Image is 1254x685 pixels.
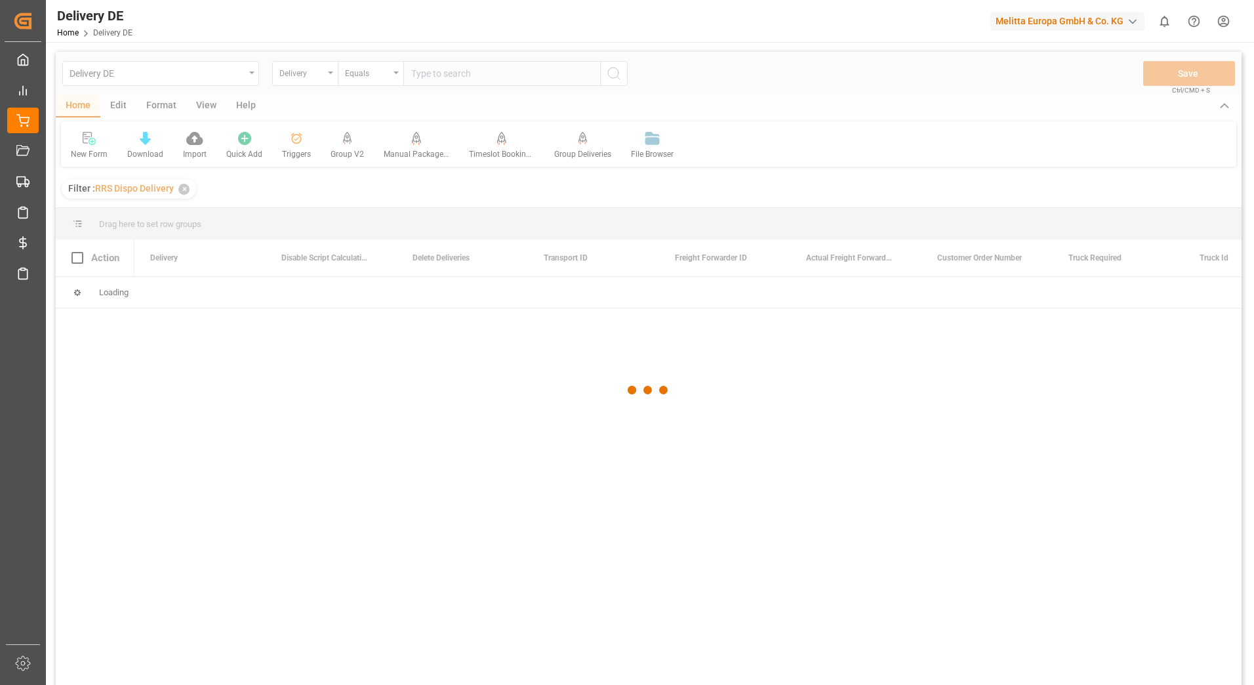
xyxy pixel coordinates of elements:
[990,9,1150,33] button: Melitta Europa GmbH & Co. KG
[57,6,132,26] div: Delivery DE
[990,12,1144,31] div: Melitta Europa GmbH & Co. KG
[57,28,79,37] a: Home
[1179,7,1209,36] button: Help Center
[1150,7,1179,36] button: show 0 new notifications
